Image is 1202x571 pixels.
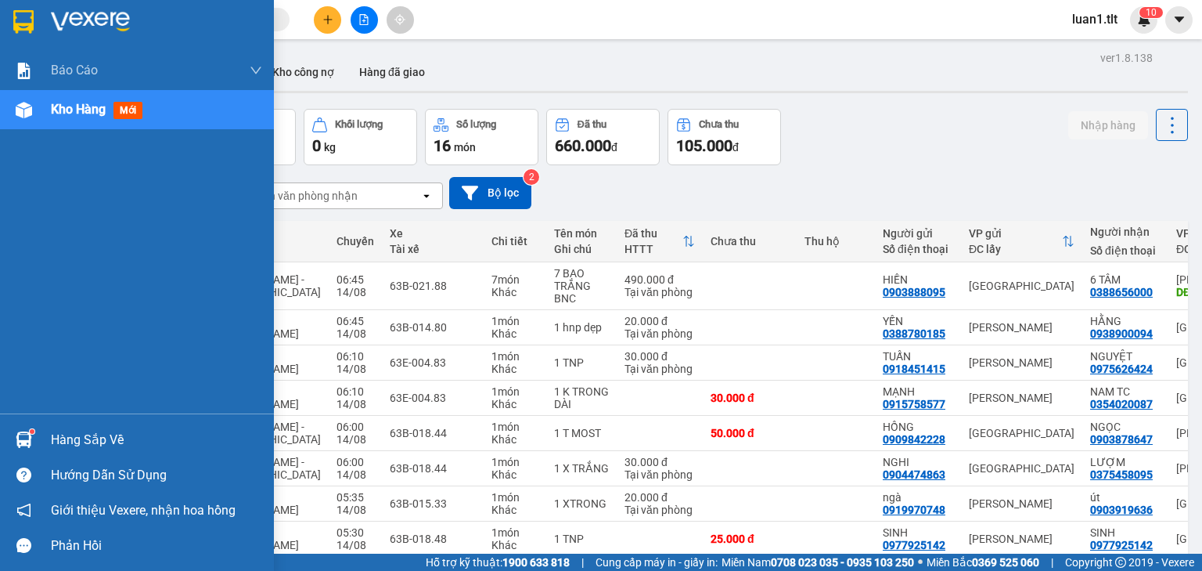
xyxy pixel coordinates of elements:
[961,221,1082,262] th: Toggle SortBy
[51,501,236,520] span: Giới thiệu Vexere, nhận hoa hồng
[969,497,1074,510] div: [PERSON_NAME]
[336,327,374,340] div: 14/08
[624,350,695,363] div: 30.000 đ
[390,497,476,510] div: 63B-015.33
[722,554,914,571] span: Miền Nam
[624,227,682,240] div: Đã thu
[676,136,732,155] span: 105.000
[927,554,1039,571] span: Miền Bắc
[387,6,414,34] button: aim
[1060,9,1130,29] span: luan1.tlt
[502,556,570,569] strong: 1900 633 818
[969,356,1074,369] div: [PERSON_NAME]
[324,141,336,154] span: kg
[624,315,695,327] div: 20.000 đ
[918,559,923,566] span: ⚪️
[1139,7,1163,18] sup: 10
[491,421,538,433] div: 1 món
[336,273,374,286] div: 06:45
[1090,539,1153,551] div: 0977925142
[491,491,538,504] div: 1 món
[554,227,609,240] div: Tên món
[883,315,953,327] div: YẾN
[1090,385,1161,398] div: NAM TC
[883,363,945,375] div: 0918451415
[16,503,31,518] span: notification
[390,427,476,439] div: 63B-018.44
[1090,456,1161,468] div: LƯỢM
[554,356,609,369] div: 1 TNP
[1090,244,1161,257] div: Số điện thoại
[883,491,953,504] div: ngà
[390,533,476,545] div: 63B-018.48
[491,468,538,481] div: Khác
[51,464,262,487] div: Hướng dẫn sử dụng
[491,526,538,539] div: 1 món
[390,321,476,334] div: 63B-014.80
[1068,111,1148,139] button: Nhập hàng
[711,533,789,545] div: 25.000 đ
[1146,7,1151,18] span: 1
[1090,226,1161,238] div: Người nhận
[347,53,437,91] button: Hàng đã giao
[972,556,1039,569] strong: 0369 525 060
[51,534,262,558] div: Phản hồi
[1172,13,1186,27] span: caret-down
[883,526,953,539] div: SINH
[390,280,476,292] div: 63B-021.88
[336,491,374,504] div: 05:35
[51,102,106,117] span: Kho hàng
[883,539,945,551] div: 0977925142
[250,188,358,204] div: Chọn văn phòng nhận
[1090,421,1161,433] div: NGỌC
[351,6,378,34] button: file-add
[390,356,476,369] div: 63E-004.83
[491,350,538,363] div: 1 món
[624,243,682,255] div: HTTT
[1090,286,1153,298] div: 0388656000
[1137,13,1151,27] img: icon-new-feature
[425,109,538,165] button: Số lượng16món
[260,53,347,91] button: Kho công nợ
[312,136,321,155] span: 0
[336,315,374,327] div: 06:45
[883,227,953,240] div: Người gửi
[883,385,953,398] div: MẠNH
[336,433,374,446] div: 14/08
[1090,398,1153,410] div: 0354020087
[624,504,695,516] div: Tại văn phòng
[969,533,1074,545] div: [PERSON_NAME]
[390,227,476,240] div: Xe
[554,462,609,475] div: 1 X TRẮNG
[491,539,538,551] div: Khác
[624,273,695,286] div: 490.000 đ
[454,141,476,154] span: món
[491,504,538,516] div: Khác
[250,64,262,77] span: down
[1090,315,1161,327] div: HẰNG
[554,267,609,305] div: 7 BAO TRẮNG BNC
[390,392,476,404] div: 63E-004.83
[304,109,417,165] button: Khối lượng0kg
[624,286,695,298] div: Tại văn phòng
[336,539,374,551] div: 14/08
[335,119,383,130] div: Khối lượng
[51,60,98,80] span: Báo cáo
[336,456,374,468] div: 06:00
[449,177,531,209] button: Bộ lọc
[596,554,718,571] span: Cung cấp máy in - giấy in:
[1090,363,1153,375] div: 0975626424
[390,243,476,255] div: Tài xế
[491,235,538,248] div: Chi tiết
[883,327,945,340] div: 0388780185
[1051,554,1053,571] span: |
[16,538,31,553] span: message
[336,526,374,539] div: 05:30
[624,491,695,504] div: 20.000 đ
[491,363,538,375] div: Khác
[546,109,660,165] button: Đã thu660.000đ
[491,327,538,340] div: Khác
[969,427,1074,439] div: [GEOGRAPHIC_DATA]
[336,385,374,398] div: 06:10
[883,421,953,433] div: HỒNG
